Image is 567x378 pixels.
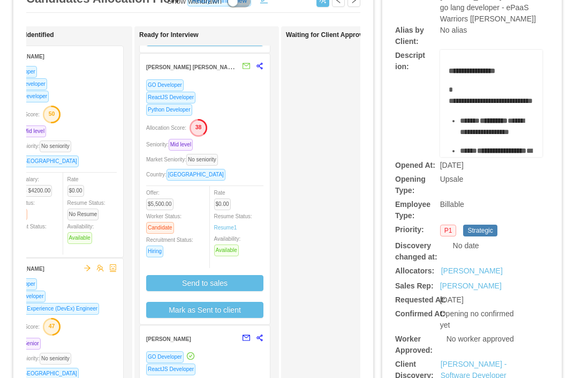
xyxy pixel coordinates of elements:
b: Sales Rep: [395,281,434,290]
div: rdw-wrapper [440,50,542,157]
span: Candidate [146,222,174,234]
span: $0.00 [214,198,231,210]
span: [GEOGRAPHIC_DATA] [20,155,79,167]
span: Strategic [463,225,497,236]
span: No date [453,241,479,250]
span: No seniority [40,140,71,152]
span: Seniority: [146,142,197,147]
span: [GEOGRAPHIC_DATA] [167,169,225,181]
span: Mid level [169,139,193,151]
button: mail [237,330,251,347]
span: Allocation Score: [146,125,186,131]
span: Resume Status: [67,200,105,217]
button: mail [237,58,251,75]
b: Allocators: [395,266,434,275]
span: Recruitment Status: [146,237,193,254]
a: Resume1 [214,224,237,232]
span: Hiring [146,246,163,257]
i: icon: check-circle [187,352,194,360]
strong: [PERSON_NAME] [146,336,191,342]
span: $0.00 [67,185,84,197]
span: Rate [214,190,235,207]
button: Send to sales [146,275,263,291]
span: arrow-right [84,264,91,272]
button: 47 [40,317,61,335]
b: Opening Type: [395,175,426,195]
span: No seniority [40,353,71,365]
text: 50 [49,110,55,117]
span: Billable [440,200,464,209]
span: Market Seniority: [146,157,222,162]
span: team [96,264,104,272]
span: Mid level [22,125,46,137]
span: GO Developer [146,351,184,363]
span: Senior [22,338,41,350]
span: [DATE] [440,161,464,169]
a: [PERSON_NAME] [440,281,502,290]
span: GO Developer [146,79,184,91]
button: 38 [186,118,208,136]
span: ReactJS Developer [146,92,195,103]
span: Available [67,232,92,244]
button: 50 [40,105,61,122]
b: Alias by Client: [395,26,424,46]
span: Country: [146,172,230,177]
span: share-alt [256,62,263,70]
span: Available [214,244,239,256]
span: No Resume [67,209,99,220]
span: ReactJS Developer [146,364,195,375]
span: Availability: [67,224,96,241]
strong: [PERSON_NAME] [PERSON_NAME] [146,62,238,71]
a: icon: check-circle [186,352,195,360]
span: Upsale [440,175,464,183]
span: No seniority [186,154,218,166]
b: Requested At: [395,295,445,304]
b: Discovery changed at: [395,241,437,261]
b: Opened At: [395,161,435,169]
span: Resume Status: [214,213,252,231]
h1: Waiting for Client Approval [286,31,436,39]
b: Priority: [395,225,424,234]
b: Description: [395,51,425,71]
span: robot [109,264,117,272]
span: Rate [67,176,88,194]
span: Availability: [214,236,243,253]
span: Opening no confirmed yet [440,309,514,329]
span: [DATE] [440,295,464,304]
b: Worker Approved: [395,335,433,354]
span: No alias [440,26,467,34]
text: 47 [49,323,55,329]
span: P1 [440,225,457,236]
span: Worker Status: [146,213,182,231]
span: No worker approved [447,335,514,343]
div: rdw-editor [449,65,534,173]
span: Offer: [146,190,178,207]
text: 38 [195,124,202,130]
span: $5,500.00 [146,198,173,210]
h1: Ready for Interview [139,31,289,39]
button: Mark as Sent to client [146,302,263,318]
span: Python Developer [146,104,192,116]
a: [PERSON_NAME] [441,265,503,277]
span: share-alt [256,334,263,342]
b: Employee Type: [395,200,430,220]
b: Confirmed At: [395,309,445,318]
